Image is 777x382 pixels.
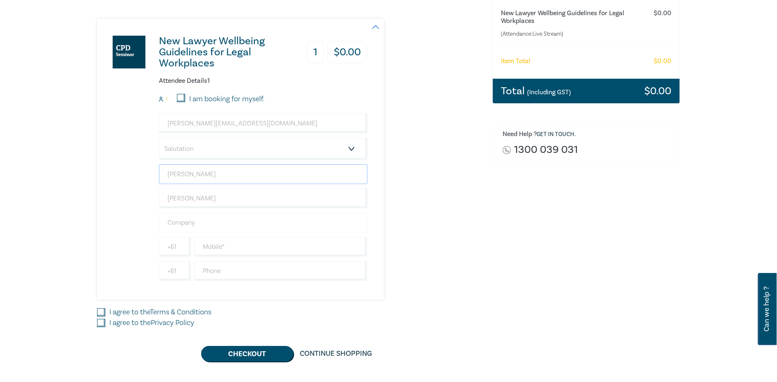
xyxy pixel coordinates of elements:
input: First Name* [159,164,367,184]
input: Mobile* [194,237,367,257]
h3: 1 [307,41,324,64]
small: (Including GST) [527,88,571,96]
label: I agree to the [109,318,194,328]
h3: Total [501,86,571,96]
span: Can we help ? [763,278,770,340]
input: +61 [159,237,191,257]
input: Company [159,213,367,232]
input: Last Name* [159,189,367,208]
a: Continue Shopping [293,346,378,362]
input: Phone [194,261,367,281]
a: Get in touch [537,131,574,138]
a: Terms & Conditions [150,307,211,317]
a: Privacy Policy [151,318,194,327]
h3: New Lawyer Wellbeing Guidelines for Legal Workplaces [159,36,294,69]
small: 1 [166,96,168,102]
h3: $ 0.00 [327,41,367,64]
h3: $ 0.00 [644,86,671,96]
h6: New Lawyer Wellbeing Guidelines for Legal Workplaces [501,9,639,25]
h6: $ 0.00 [654,9,671,17]
img: New Lawyer Wellbeing Guidelines for Legal Workplaces [113,36,145,68]
a: 1300 039 031 [514,144,578,155]
label: I agree to the [109,307,211,318]
h6: Need Help ? . [503,130,674,139]
input: +61 [159,261,191,281]
h6: $ 0.00 [654,57,671,65]
h6: Attendee Details 1 [159,77,367,85]
small: (Attendance: Live Stream ) [501,30,639,38]
h6: Item Total [501,57,530,65]
label: I am booking for myself. [189,94,265,105]
button: Checkout [201,346,293,362]
input: Attendee Email* [159,114,367,133]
